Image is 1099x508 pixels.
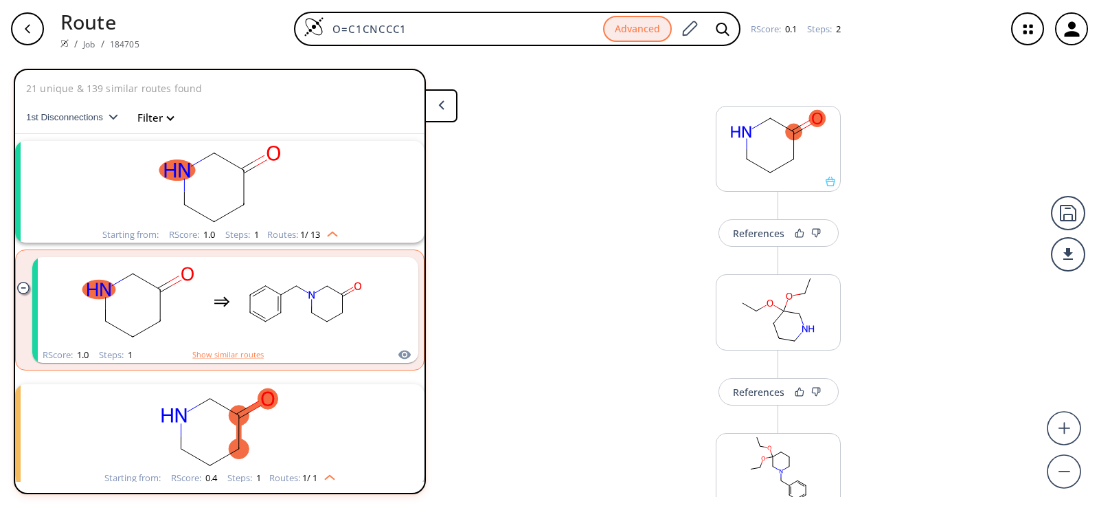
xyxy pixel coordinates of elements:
[102,230,159,239] div: Starting from:
[320,226,338,237] img: Up
[227,474,261,483] div: Steps :
[267,230,338,239] div: Routes:
[60,7,139,36] p: Route
[244,259,367,345] svg: O=C1CCCN(Cc2ccccc2)C1
[733,229,784,238] div: References
[110,38,139,50] a: 184705
[269,474,335,483] div: Routes:
[317,470,335,481] img: Up
[718,378,839,406] button: References
[733,388,784,397] div: References
[101,36,104,51] li: /
[807,25,841,34] div: Steps :
[254,472,261,484] span: 1
[716,275,840,345] svg: CCOC1(OCC)CCCNC1
[203,472,217,484] span: 0.4
[83,38,95,50] a: Job
[304,16,324,37] img: Logo Spaya
[783,23,797,35] span: 0.1
[129,113,173,123] button: Filter
[603,16,672,43] button: Advanced
[41,384,398,470] svg: O=C1CCCNC1
[26,81,202,96] p: 21 unique & 139 similar routes found
[104,474,161,483] div: Starting from:
[751,25,797,34] div: RScore :
[834,23,841,35] span: 2
[300,230,320,239] span: 1 / 13
[126,349,133,361] span: 1
[225,230,259,239] div: Steps :
[716,107,840,177] svg: O=C1CCCNC1
[26,101,129,134] button: 1st Disconnections
[252,228,259,241] span: 1
[60,39,69,47] img: Spaya logo
[74,36,78,51] li: /
[75,349,89,361] span: 1.0
[26,112,109,122] span: 1st Disconnections
[718,219,839,247] button: References
[43,351,89,360] div: RScore :
[192,349,264,361] button: Show similar routes
[716,434,840,504] svg: CCOC1(OCC)CCCN(Cc2ccccc2)C1
[324,22,603,36] input: Enter SMILES
[99,351,133,360] div: Steps :
[41,141,398,227] svg: O=C1CCCNC1
[76,259,200,345] svg: O=C1CCCNC1
[171,474,217,483] div: RScore :
[201,228,215,241] span: 1.0
[169,230,215,239] div: RScore :
[302,474,317,483] span: 1 / 1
